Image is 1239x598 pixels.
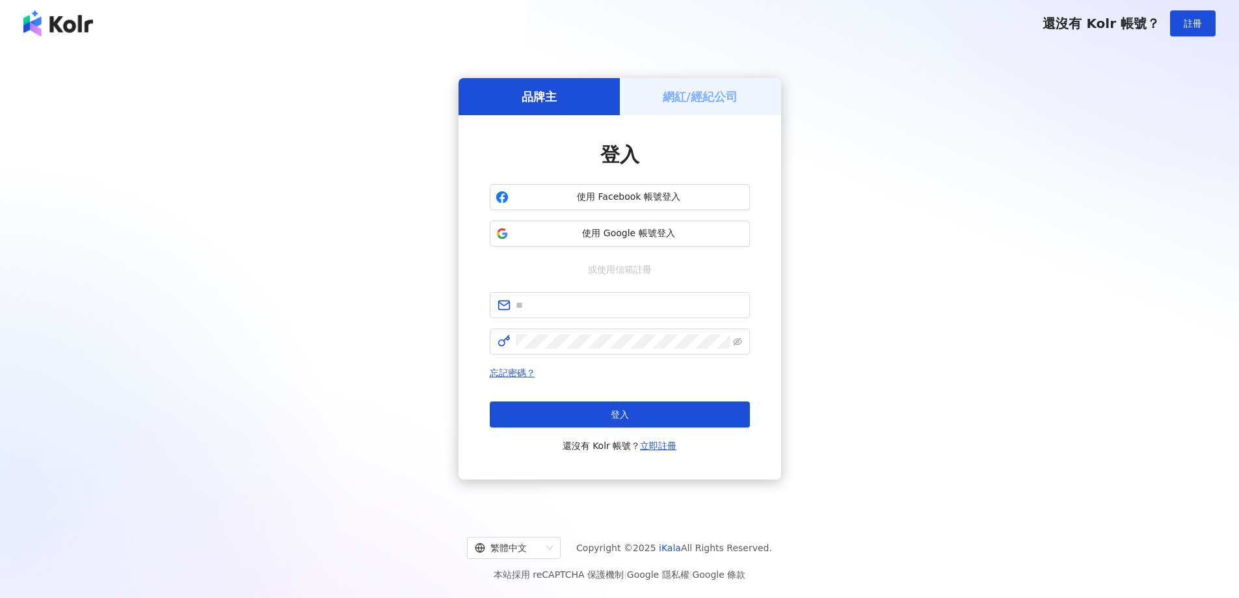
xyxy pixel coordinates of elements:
[490,184,750,210] button: 使用 Facebook 帳號登入
[563,438,677,454] span: 還沒有 Kolr 帳號？
[659,543,681,553] a: iKala
[733,337,742,346] span: eye-invisible
[663,88,738,105] h5: 網紅/經紀公司
[514,227,744,240] span: 使用 Google 帳號登入
[600,143,639,166] span: 登入
[475,537,541,558] div: 繁體中文
[1043,16,1160,31] span: 還沒有 Kolr 帳號？
[627,569,689,580] a: Google 隱私權
[490,368,535,378] a: 忘記密碼？
[23,10,93,36] img: logo
[689,569,693,580] span: |
[624,569,627,580] span: |
[576,540,772,556] span: Copyright © 2025 All Rights Reserved.
[579,262,661,277] span: 或使用信箱註冊
[1170,10,1216,36] button: 註冊
[490,221,750,247] button: 使用 Google 帳號登入
[494,567,745,582] span: 本站採用 reCAPTCHA 保護機制
[522,88,557,105] h5: 品牌主
[490,401,750,428] button: 登入
[640,441,676,451] a: 立即註冊
[514,191,744,204] span: 使用 Facebook 帳號登入
[692,569,745,580] a: Google 條款
[1184,18,1202,29] span: 註冊
[611,409,629,420] span: 登入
